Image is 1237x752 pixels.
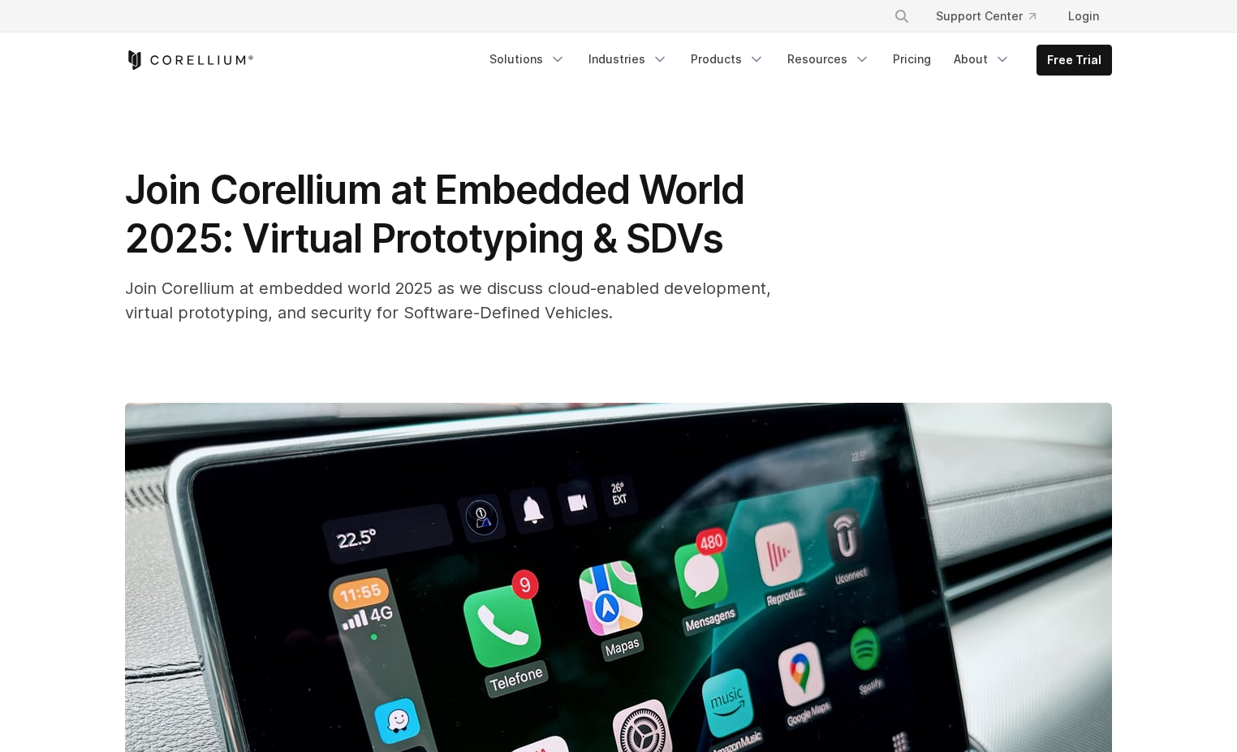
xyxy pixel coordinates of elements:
a: Resources [778,45,880,74]
div: Navigation Menu [480,45,1112,76]
a: Industries [579,45,678,74]
span: Join Corellium at Embedded World 2025: Virtual Prototyping & SDVs [125,166,744,262]
a: Pricing [883,45,941,74]
a: Login [1055,2,1112,31]
div: Navigation Menu [874,2,1112,31]
span: Join Corellium at embedded world 2025 as we discuss cloud-enabled development, virtual prototypin... [125,279,771,322]
a: Free Trial [1037,45,1111,75]
a: Support Center [923,2,1049,31]
a: Solutions [480,45,575,74]
a: Products [681,45,774,74]
button: Search [887,2,916,31]
a: About [944,45,1020,74]
a: Corellium Home [125,50,254,70]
